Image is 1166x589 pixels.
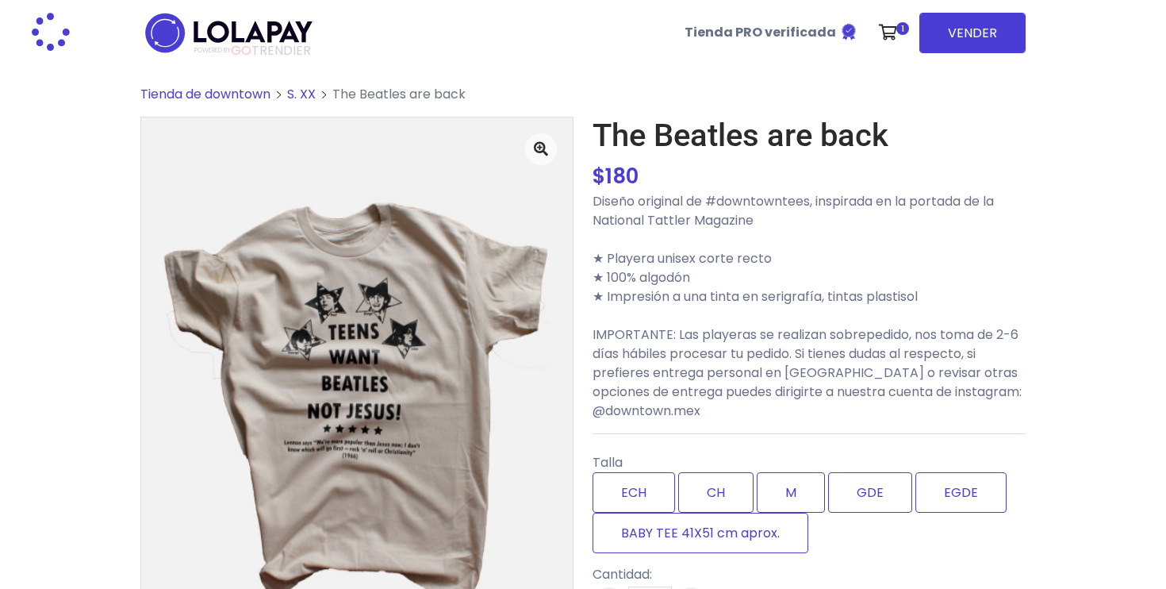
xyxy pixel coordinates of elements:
h1: The Beatles are back [593,117,1026,155]
a: VENDER [919,13,1026,53]
label: ECH [593,472,675,513]
span: 180 [605,162,639,191]
label: M [757,472,825,513]
a: Tienda de downtown [140,85,270,103]
label: GDE [828,472,912,513]
span: GO [231,41,251,60]
img: logo [140,8,317,58]
b: Tienda PRO verificada [685,23,836,41]
span: TRENDIER [194,44,311,58]
span: The Beatles are back [332,85,466,103]
p: Cantidad: [593,565,870,584]
label: BABY TEE 41X51 cm aprox. [593,513,808,553]
a: 1 [871,9,913,56]
span: 1 [896,22,909,35]
a: S. XX [287,85,316,103]
label: CH [678,472,754,513]
div: $ [593,161,1026,192]
div: Talla [593,447,1026,560]
label: EGDE [915,472,1007,513]
img: Tienda verificada [839,22,858,41]
span: POWERED BY [194,46,231,55]
p: Diseño original de #downtowntees, inspirada en la portada de la National Tattler Magazine ★ Playe... [593,192,1026,421]
nav: breadcrumb [140,85,1026,117]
